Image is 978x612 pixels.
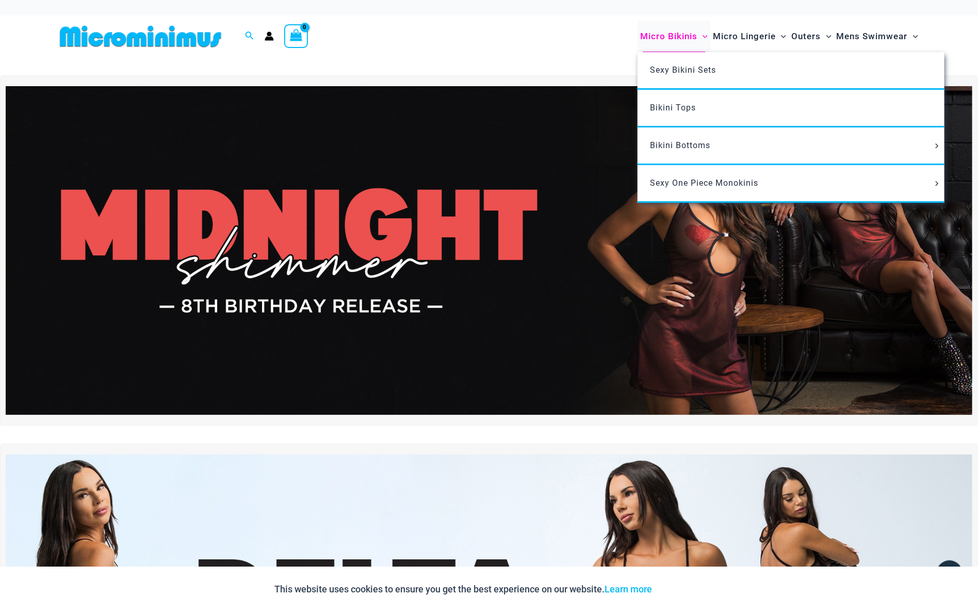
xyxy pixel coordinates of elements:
[638,127,944,165] a: Bikini BottomsMenu ToggleMenu Toggle
[792,23,821,50] span: Outers
[650,140,710,150] span: Bikini Bottoms
[638,52,944,90] a: Sexy Bikini Sets
[908,23,918,50] span: Menu Toggle
[284,24,308,48] a: View Shopping Cart, empty
[660,577,704,602] button: Accept
[245,30,254,43] a: Search icon link
[650,103,696,112] span: Bikini Tops
[636,19,922,54] nav: Site Navigation
[713,23,776,50] span: Micro Lingerie
[834,21,921,52] a: Mens SwimwearMenu ToggleMenu Toggle
[932,181,943,186] span: Menu Toggle
[6,86,972,415] img: Midnight Shimmer Red Dress
[640,23,697,50] span: Micro Bikinis
[697,23,708,50] span: Menu Toggle
[650,65,716,75] span: Sexy Bikini Sets
[274,582,652,597] p: This website uses cookies to ensure you get the best experience on our website.
[265,31,274,41] a: Account icon link
[932,143,943,149] span: Menu Toggle
[650,178,758,188] span: Sexy One Piece Monokinis
[638,90,944,127] a: Bikini Tops
[710,21,789,52] a: Micro LingerieMenu ToggleMenu Toggle
[789,21,834,52] a: OutersMenu ToggleMenu Toggle
[638,21,710,52] a: Micro BikinisMenu ToggleMenu Toggle
[605,584,652,594] a: Learn more
[56,25,225,48] img: MM SHOP LOGO FLAT
[776,23,786,50] span: Menu Toggle
[638,165,944,203] a: Sexy One Piece MonokinisMenu ToggleMenu Toggle
[837,23,908,50] span: Mens Swimwear
[821,23,832,50] span: Menu Toggle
